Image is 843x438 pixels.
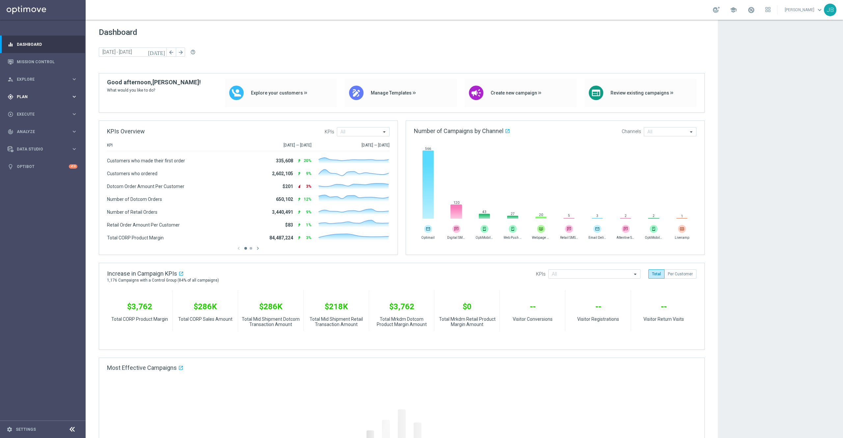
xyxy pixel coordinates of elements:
[69,164,77,169] div: +10
[17,36,77,53] a: Dashboard
[8,146,71,152] div: Data Studio
[71,111,77,117] i: keyboard_arrow_right
[8,94,71,100] div: Plan
[17,158,69,175] a: Optibot
[7,77,78,82] button: person_search Explore keyboard_arrow_right
[8,158,77,175] div: Optibot
[7,94,78,99] button: gps_fixed Plan keyboard_arrow_right
[71,128,77,135] i: keyboard_arrow_right
[7,129,78,134] button: track_changes Analyze keyboard_arrow_right
[8,129,71,135] div: Analyze
[7,59,78,65] button: Mission Control
[8,164,14,170] i: lightbulb
[71,76,77,82] i: keyboard_arrow_right
[17,130,71,134] span: Analyze
[8,76,71,82] div: Explore
[17,147,71,151] span: Data Studio
[16,427,36,431] a: Settings
[7,426,13,432] i: settings
[816,6,823,14] span: keyboard_arrow_down
[7,112,78,117] button: play_circle_outline Execute keyboard_arrow_right
[8,36,77,53] div: Dashboard
[8,94,14,100] i: gps_fixed
[7,164,78,169] button: lightbulb Optibot +10
[7,42,78,47] button: equalizer Dashboard
[17,112,71,116] span: Execute
[824,4,836,16] div: JB
[730,6,737,14] span: school
[17,95,71,99] span: Plan
[8,76,14,82] i: person_search
[7,147,78,152] button: Data Studio keyboard_arrow_right
[71,146,77,152] i: keyboard_arrow_right
[8,111,71,117] div: Execute
[8,129,14,135] i: track_changes
[17,77,71,81] span: Explore
[17,53,77,70] a: Mission Control
[784,5,824,15] a: [PERSON_NAME]keyboard_arrow_down
[8,53,77,70] div: Mission Control
[8,41,14,47] i: equalizer
[8,111,14,117] i: play_circle_outline
[71,94,77,100] i: keyboard_arrow_right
